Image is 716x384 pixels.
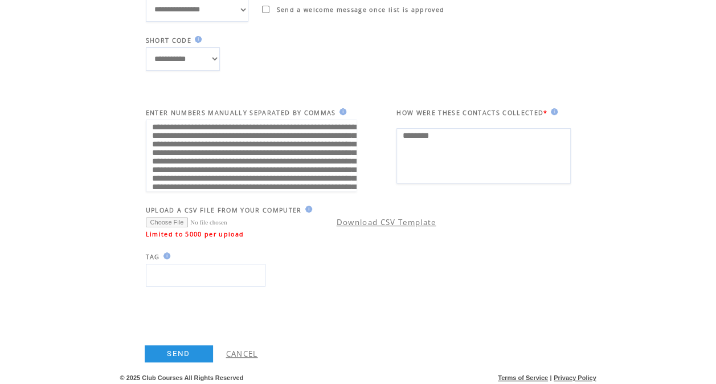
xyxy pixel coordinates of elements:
span: © 2025 Club Courses All Rights Reserved [120,374,244,381]
a: Download CSV Template [337,217,436,227]
span: SHORT CODE [146,36,191,44]
a: CANCEL [226,349,258,359]
span: Limited to 5000 per upload [146,230,244,238]
img: help.gif [547,108,558,115]
span: TAG [146,253,160,261]
img: help.gif [336,108,346,115]
a: SEND [145,345,213,362]
a: Privacy Policy [554,374,596,381]
span: HOW WERE THESE CONTACTS COLLECTED [396,109,543,117]
img: help.gif [302,206,312,213]
img: help.gif [191,36,202,43]
img: help.gif [160,252,170,259]
span: Send a welcome message once list is approved [277,6,445,14]
span: ENTER NUMBERS MANUALLY SEPARATED BY COMMAS [146,109,336,117]
a: Terms of Service [498,374,548,381]
span: UPLOAD A CSV FILE FROM YOUR COMPUTER [146,206,302,214]
span: | [550,374,551,381]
